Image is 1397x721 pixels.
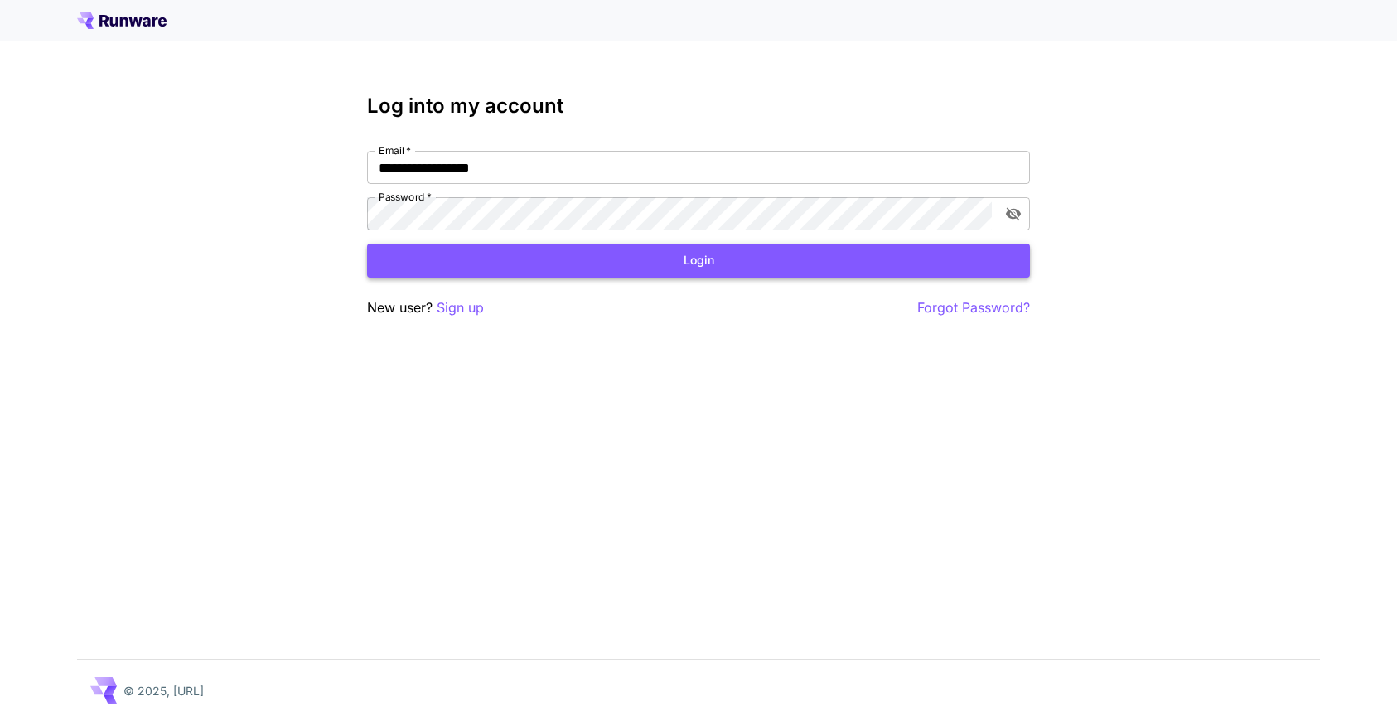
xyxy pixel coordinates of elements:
[379,143,411,157] label: Email
[367,94,1030,118] h3: Log into my account
[367,298,484,318] p: New user?
[379,190,432,204] label: Password
[998,199,1028,229] button: toggle password visibility
[917,298,1030,318] button: Forgot Password?
[123,682,204,699] p: © 2025, [URL]
[367,244,1030,278] button: Login
[437,298,484,318] button: Sign up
